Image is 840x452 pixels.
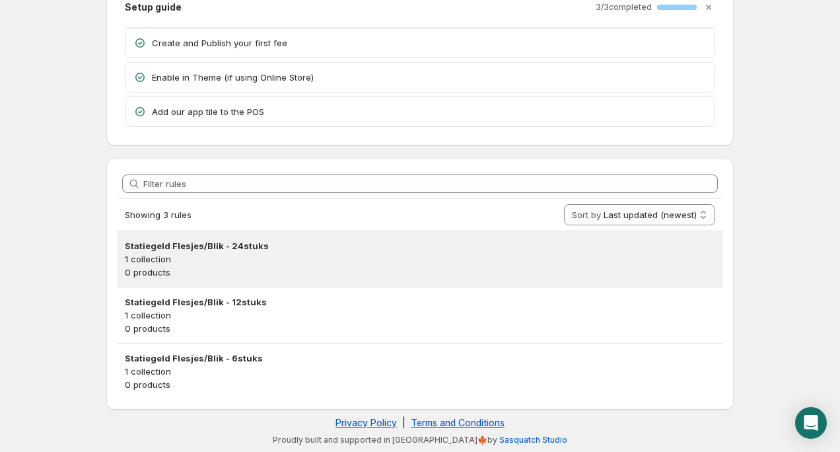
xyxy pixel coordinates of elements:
[152,71,707,84] p: Enable in Theme (if using Online Store)
[499,435,567,445] a: Sasquatch Studio
[411,417,505,428] a: Terms and Conditions
[125,266,715,279] p: 0 products
[125,365,715,378] p: 1 collection
[335,417,397,428] a: Privacy Policy
[125,209,192,220] span: Showing 3 rules
[143,174,718,193] input: Filter rules
[152,36,707,50] p: Create and Publish your first fee
[125,378,715,391] p: 0 products
[125,295,715,309] h3: Statiegeld Flesjes/Blik - 12stuks
[125,239,715,252] h3: Statiegeld Flesjes/Blik - 24stuks
[125,309,715,322] p: 1 collection
[152,105,707,118] p: Add our app tile to the POS
[125,1,182,14] h2: Setup guide
[125,352,715,365] h3: Statiegeld Flesjes/Blik - 6stuks
[125,322,715,335] p: 0 products
[596,2,652,13] p: 3 / 3 completed
[402,417,405,428] span: |
[113,435,727,445] p: Proudly built and supported in [GEOGRAPHIC_DATA]🍁by
[125,252,715,266] p: 1 collection
[795,407,827,439] div: Open Intercom Messenger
